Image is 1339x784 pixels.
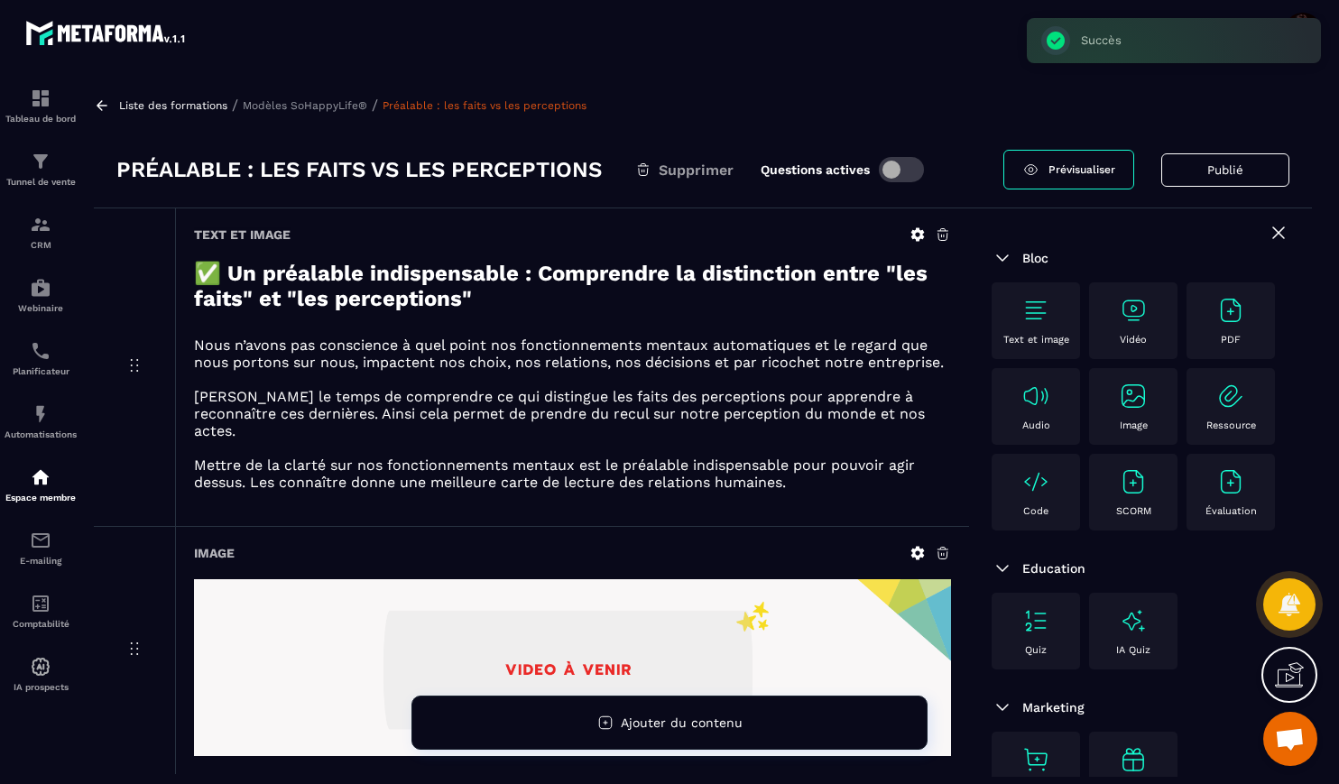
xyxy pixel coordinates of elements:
[1021,382,1050,410] img: text-image no-wra
[5,74,77,137] a: formationformationTableau de bord
[1205,505,1257,517] p: Évaluation
[1120,420,1148,431] p: Image
[1116,644,1150,656] p: IA Quiz
[194,261,928,311] strong: Un préalable indispensable : Comprendre la distinction entre "les faits" et "les perceptions"
[243,99,367,112] a: Modèles SoHappyLife®
[1116,505,1151,517] p: SCORM
[1216,467,1245,496] img: text-image no-wra
[1216,382,1245,410] img: text-image no-wra
[659,161,734,179] span: Supprimer
[1120,334,1147,346] p: Vidéo
[761,162,870,177] label: Questions actives
[1216,296,1245,325] img: text-image no-wra
[1021,606,1050,635] img: text-image no-wra
[5,516,77,579] a: emailemailE-mailing
[194,546,235,560] h6: Image
[5,493,77,503] p: Espace membre
[30,593,51,614] img: accountant
[1022,561,1085,576] span: Education
[1119,606,1148,635] img: text-image
[194,227,291,242] h6: Text et image
[1003,334,1069,346] p: Text et image
[5,556,77,566] p: E-mailing
[30,88,51,109] img: formation
[1022,700,1085,715] span: Marketing
[1263,712,1317,766] a: Ouvrir le chat
[5,579,77,642] a: accountantaccountantComptabilité
[5,327,77,390] a: schedulerschedulerPlanificateur
[5,390,77,453] a: automationsautomationsAutomatisations
[5,263,77,327] a: automationsautomationsWebinaire
[1022,420,1050,431] p: Audio
[30,403,51,425] img: automations
[992,696,1013,718] img: arrow-down
[30,466,51,488] img: automations
[116,155,602,184] h3: Préalable : les faits vs les perceptions
[5,200,77,263] a: formationformationCRM
[1119,745,1148,774] img: text-image
[372,97,378,114] span: /
[30,530,51,551] img: email
[5,137,77,200] a: formationformationTunnel de vente
[1021,745,1050,774] img: text-image no-wra
[194,337,951,371] p: Nous n’avons pas conscience à quel point nos fonctionnements mentaux automatiques et le regard qu...
[5,429,77,439] p: Automatisations
[5,303,77,313] p: Webinaire
[1119,467,1148,496] img: text-image no-wra
[992,247,1013,269] img: arrow-down
[5,177,77,187] p: Tunnel de vente
[1119,296,1148,325] img: text-image no-wra
[1021,467,1050,496] img: text-image no-wra
[30,277,51,299] img: automations
[5,366,77,376] p: Planificateur
[1022,251,1048,265] span: Bloc
[1003,150,1134,189] a: Prévisualiser
[194,457,951,491] p: Mettre de la clarté sur nos fonctionnements mentaux est le préalable indispensable pour pouvoir a...
[1206,420,1256,431] p: Ressource
[1161,153,1289,187] button: Publié
[5,240,77,250] p: CRM
[232,97,238,114] span: /
[30,340,51,362] img: scheduler
[621,715,743,730] span: Ajouter du contenu
[5,682,77,692] p: IA prospects
[1021,296,1050,325] img: text-image no-wra
[1023,505,1048,517] p: Code
[383,99,586,112] a: Préalable : les faits vs les perceptions
[30,151,51,172] img: formation
[992,558,1013,579] img: arrow-down
[194,388,951,439] p: [PERSON_NAME] le temps de comprendre ce qui distingue les faits des perceptions pour apprendre à ...
[5,619,77,629] p: Comptabilité
[5,114,77,124] p: Tableau de bord
[1025,644,1047,656] p: Quiz
[1221,334,1241,346] p: PDF
[25,16,188,49] img: logo
[1048,163,1115,176] span: Prévisualiser
[194,261,951,311] h2: ✅
[5,453,77,516] a: automationsautomationsEspace membre
[194,579,951,756] img: background
[30,214,51,235] img: formation
[30,656,51,678] img: automations
[1119,382,1148,410] img: text-image no-wra
[119,99,227,112] a: Liste des formations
